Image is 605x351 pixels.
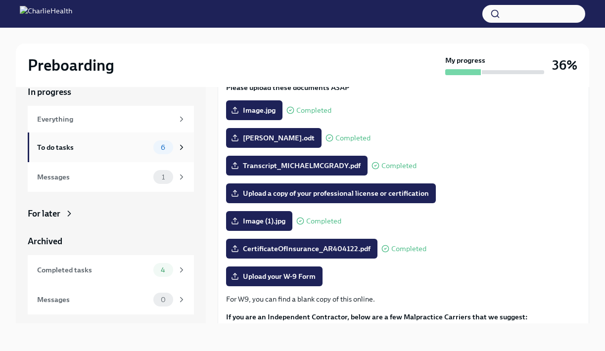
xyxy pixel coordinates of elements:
label: Upload a copy of your professional license or certification [226,183,436,203]
label: Image.jpg [226,100,282,120]
div: Messages [37,294,149,305]
strong: Please upload these documents ASAP [226,83,349,92]
a: Archived [28,235,194,247]
label: CertificateOfInsurance_AR404122.pdf [226,239,377,259]
img: CharlieHealth [20,6,72,22]
span: Image (1).jpg [233,216,285,226]
span: Image.jpg [233,105,276,115]
a: In progress [28,86,194,98]
div: For later [28,208,60,219]
a: Messages1 [28,162,194,192]
div: Everything [37,114,173,125]
a: Everything [28,106,194,132]
span: Transcript_MICHAELMCGRADY.pdf [233,161,361,171]
span: 0 [155,296,172,304]
h3: 36% [552,56,577,74]
span: Upload your W-9 Form [233,271,316,281]
div: Completed tasks [37,264,149,275]
strong: If you are an Independent Contractor, below are a few Malpractice Carriers that we suggest: [226,312,528,321]
span: 1 [156,174,171,181]
label: Upload your W-9 Form [226,266,323,286]
strong: My progress [445,55,485,65]
a: For later [28,208,194,219]
div: To do tasks [37,142,149,153]
span: Completed [391,245,426,253]
p: For W9, you can find a blank copy of this online. [226,294,581,304]
span: Completed [306,218,341,225]
span: 4 [155,266,171,274]
span: Completed [381,162,417,170]
h2: Preboarding [28,55,114,75]
a: Completed tasks4 [28,255,194,285]
span: Completed [296,107,331,114]
span: Upload a copy of your professional license or certification [233,188,429,198]
span: [PERSON_NAME].odt [233,133,315,143]
div: Messages [37,172,149,182]
a: Messages0 [28,285,194,314]
span: CertificateOfInsurance_AR404122.pdf [233,244,371,254]
span: Completed [335,134,371,142]
label: [PERSON_NAME].odt [226,128,322,148]
label: Image (1).jpg [226,211,292,231]
a: To do tasks6 [28,132,194,162]
label: Transcript_MICHAELMCGRADY.pdf [226,156,368,175]
span: 6 [155,144,171,151]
